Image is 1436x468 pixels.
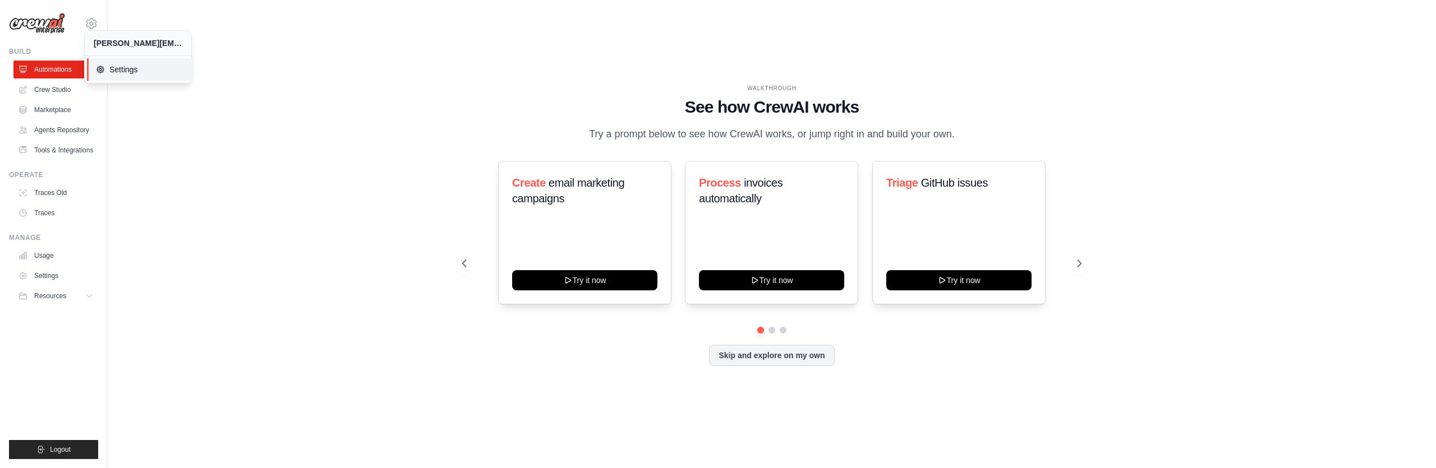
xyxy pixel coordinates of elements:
a: Tools & Integrations [13,141,98,159]
span: Resources [34,291,66,300]
button: Try it now [699,270,844,290]
div: [PERSON_NAME][EMAIL_ADDRESS][PERSON_NAME][DOMAIN_NAME] [94,38,182,49]
span: email marketing campaigns [512,177,624,205]
span: Logout [50,445,71,454]
a: Automations [13,61,98,78]
span: invoices automatically [699,177,783,205]
h1: See how CrewAI works [462,97,1081,117]
a: Settings [87,58,194,81]
button: Skip and explore on my own [709,345,834,366]
a: Traces Old [13,184,98,202]
p: Try a prompt below to see how CrewAI works, or jump right in and build your own. [583,126,960,142]
img: Logo [9,13,65,34]
button: Try it now [512,270,657,290]
div: WALKTHROUGH [462,84,1081,92]
a: Agents Repository [13,121,98,139]
div: Build [9,47,98,56]
a: Marketplace [13,101,98,119]
span: Settings [96,64,185,75]
a: Settings [13,267,98,285]
div: Manage [9,233,98,242]
button: Logout [9,440,98,459]
span: Triage [886,177,918,189]
iframe: Chat Widget [1380,414,1436,468]
a: Crew Studio [13,81,98,99]
div: Operate [9,170,98,179]
span: Process [699,177,741,189]
span: Create [512,177,546,189]
button: Resources [13,287,98,305]
a: Usage [13,247,98,265]
button: Try it now [886,270,1032,290]
span: GitHub issues [920,177,987,189]
a: Traces [13,204,98,222]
